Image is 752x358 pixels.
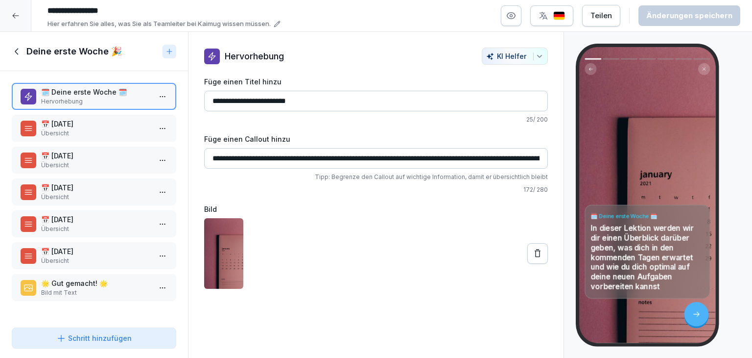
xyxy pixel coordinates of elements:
p: 🌟 Gut gemacht! 🌟 [41,278,151,288]
p: Hervorhebung [41,97,151,106]
p: Hier erfahren Sie alles, was Sie als Teamleiter bei Kaimug wissen müssen. [47,19,271,29]
div: 📅 [DATE]Übersicht [12,115,176,142]
img: de.svg [553,11,565,21]
img: cllewv52p01nvjb01c3hjadh2.jpg [204,218,243,289]
p: Übersicht [41,129,151,138]
div: 🗓️ Deine erste Woche 🗓️Hervorhebung [12,83,176,110]
button: Teilen [582,5,620,26]
div: Teilen [590,10,612,21]
p: Übersicht [41,193,151,202]
div: 📅 [DATE]Übersicht [12,147,176,174]
div: 📅 [DATE]Übersicht [12,210,176,237]
label: Füge einen Callout hinzu [204,134,548,144]
p: 📅 [DATE] [41,246,151,256]
p: Bild mit Text [41,288,151,297]
div: Schritt hinzufügen [56,333,132,343]
p: Tipp: Begrenze den Callout auf wichtige Information, damit er übersichtlich bleibt [204,173,548,181]
button: KI Helfer [482,48,548,65]
p: Übersicht [41,256,151,265]
p: 📅 [DATE] [41,151,151,161]
p: 172 / 280 [204,185,548,194]
h4: 🗓️ Deine erste Woche 🗓️ [590,212,704,220]
label: Füge einen Titel hinzu [204,77,548,87]
div: Änderungen speichern [646,10,732,21]
p: 🗓️ Deine erste Woche 🗓️ [41,87,151,97]
p: Übersicht [41,225,151,233]
div: 🌟 Gut gemacht! 🌟Bild mit Text [12,274,176,301]
div: 📅 [DATE]Übersicht [12,179,176,205]
p: 📅 [DATE] [41,119,151,129]
p: Hervorhebung [225,50,284,63]
p: 📅 [DATE] [41,214,151,225]
label: Bild [204,204,548,214]
p: In dieser Lektion werden wir dir einen Überblick darüber geben, was dich in den kommenden Tagen e... [590,223,704,291]
button: Änderungen speichern [638,5,740,26]
div: 📅 [DATE]Übersicht [12,242,176,269]
button: Schritt hinzufügen [12,328,176,349]
h1: Deine erste Woche 🎉 [26,46,122,57]
p: 📅 [DATE] [41,182,151,193]
p: Übersicht [41,161,151,170]
p: 25 / 200 [204,115,548,124]
div: KI Helfer [486,52,543,60]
